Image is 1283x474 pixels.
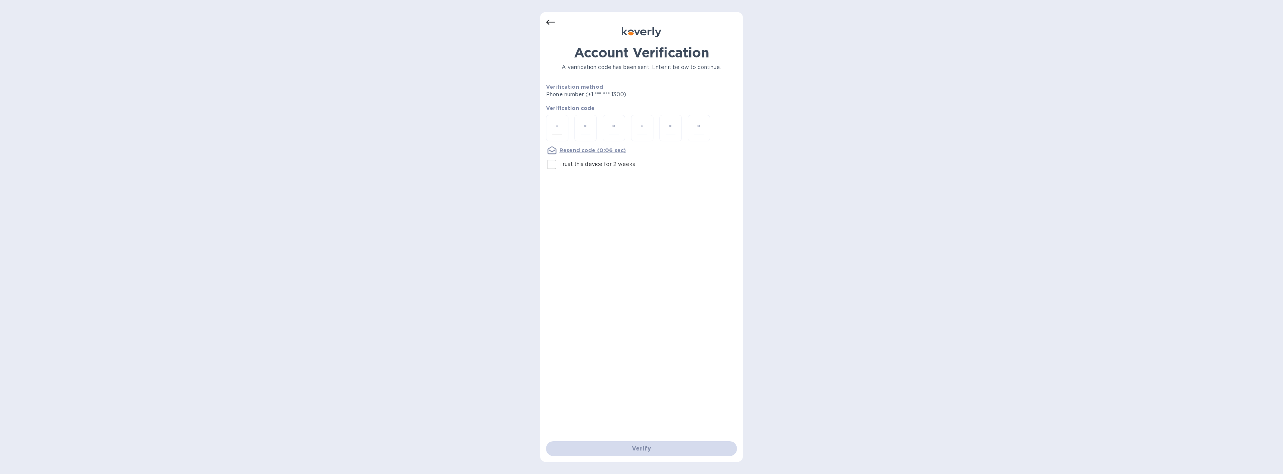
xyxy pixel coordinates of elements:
p: Verification code [546,104,737,112]
p: Phone number (+1 *** *** 1300) [546,91,683,98]
p: A verification code has been sent. Enter it below to continue. [546,63,737,71]
u: Resend code (0:06 sec) [559,147,626,153]
p: Trust this device for 2 weeks [559,160,635,168]
h1: Account Verification [546,45,737,60]
b: Verification method [546,84,603,90]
